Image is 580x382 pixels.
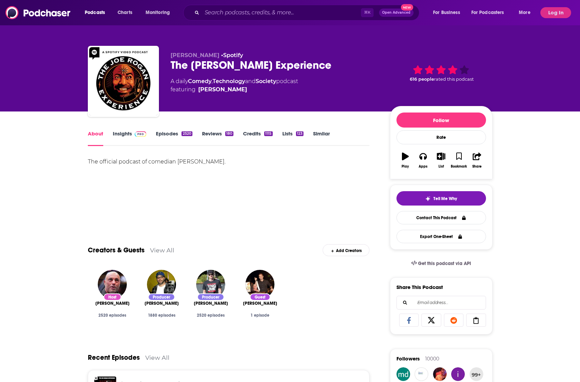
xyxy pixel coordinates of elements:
[434,77,474,82] span: rated this podcast
[396,284,443,290] h3: Share This Podcast
[212,78,213,84] span: ,
[418,261,471,266] span: Get this podcast via API
[80,7,114,18] button: open menu
[472,164,482,169] div: Share
[406,255,477,272] a: Get this podcast via API
[145,354,170,361] a: View All
[256,78,276,84] a: Society
[89,47,158,116] img: The Joe Rogan Experience
[245,270,274,299] img: Adam Perry Lang
[190,5,426,21] div: Search podcasts, credits, & more...
[88,130,103,146] a: About
[402,164,409,169] div: Play
[451,367,465,381] img: iamvictor214
[104,293,121,301] div: Host
[396,148,414,173] button: Play
[225,131,233,136] div: 180
[433,367,447,381] img: dikshant12
[396,296,486,309] div: Search followers
[396,130,486,144] div: Rate
[433,196,457,201] span: Tell Me Why
[213,78,245,84] a: Technology
[264,131,272,136] div: 1115
[95,301,130,306] span: [PERSON_NAME]
[196,270,225,299] img: Jamie Vernon
[135,131,147,137] img: Podchaser Pro
[95,301,130,306] a: Joe Rogan
[519,8,530,17] span: More
[245,78,256,84] span: and
[396,211,486,224] a: Contact This Podcast
[192,313,230,318] div: 2520 episodes
[410,77,434,82] span: 616 people
[425,196,431,201] img: tell me why sparkle
[88,157,370,167] div: The official podcast of comedian [PERSON_NAME].
[194,301,228,306] a: Jamie Vernon
[419,164,428,169] div: Apps
[414,148,432,173] button: Apps
[471,8,504,17] span: For Podcasters
[415,367,428,381] img: mindmingles
[466,314,486,327] a: Copy Link
[323,244,369,256] div: Add Creators
[468,148,486,173] button: Share
[396,230,486,243] button: Export One-Sheet
[223,52,243,58] a: Spotify
[396,355,420,362] span: Followers
[88,353,140,362] a: Recent Episodes
[194,301,228,306] span: [PERSON_NAME]
[433,8,460,17] span: For Business
[396,113,486,128] button: Follow
[171,52,219,58] span: [PERSON_NAME]
[401,4,413,11] span: New
[171,77,298,94] div: A daily podcast
[113,7,136,18] a: Charts
[88,246,145,254] a: Creators & Guests
[188,78,212,84] a: Comedy
[444,314,464,327] a: Share on Reddit
[143,313,181,318] div: 1880 episodes
[243,301,277,306] span: [PERSON_NAME]
[202,130,233,146] a: Reviews180
[156,130,192,146] a: Episodes2520
[198,85,247,94] a: Joe Rogan
[425,356,439,362] div: 10000
[147,270,176,299] a: Brian Redban
[379,9,414,17] button: Open AdvancedNew
[98,270,127,299] img: Joe Rogan
[148,293,175,301] div: Producer
[282,130,304,146] a: Lists123
[202,7,361,18] input: Search podcasts, credits, & more...
[402,296,480,309] input: Email address...
[113,130,147,146] a: InsightsPodchaser Pro
[146,8,170,17] span: Monitoring
[428,7,469,18] button: open menu
[243,130,272,146] a: Credits1115
[396,191,486,206] button: tell me why sparkleTell Me Why
[296,131,304,136] div: 123
[432,148,450,173] button: List
[171,85,298,94] span: featuring
[399,314,419,327] a: Share on Facebook
[250,293,270,301] div: Guest
[451,164,467,169] div: Bookmark
[390,52,493,94] div: 616 peoplerated this podcast
[396,367,410,381] img: mdsorob711
[85,8,105,17] span: Podcasts
[118,8,132,17] span: Charts
[540,7,571,18] button: Log In
[470,367,483,381] button: 99+
[439,164,444,169] div: List
[5,6,71,19] img: Podchaser - Follow, Share and Rate Podcasts
[514,7,539,18] button: open menu
[181,131,192,136] div: 2520
[141,7,179,18] button: open menu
